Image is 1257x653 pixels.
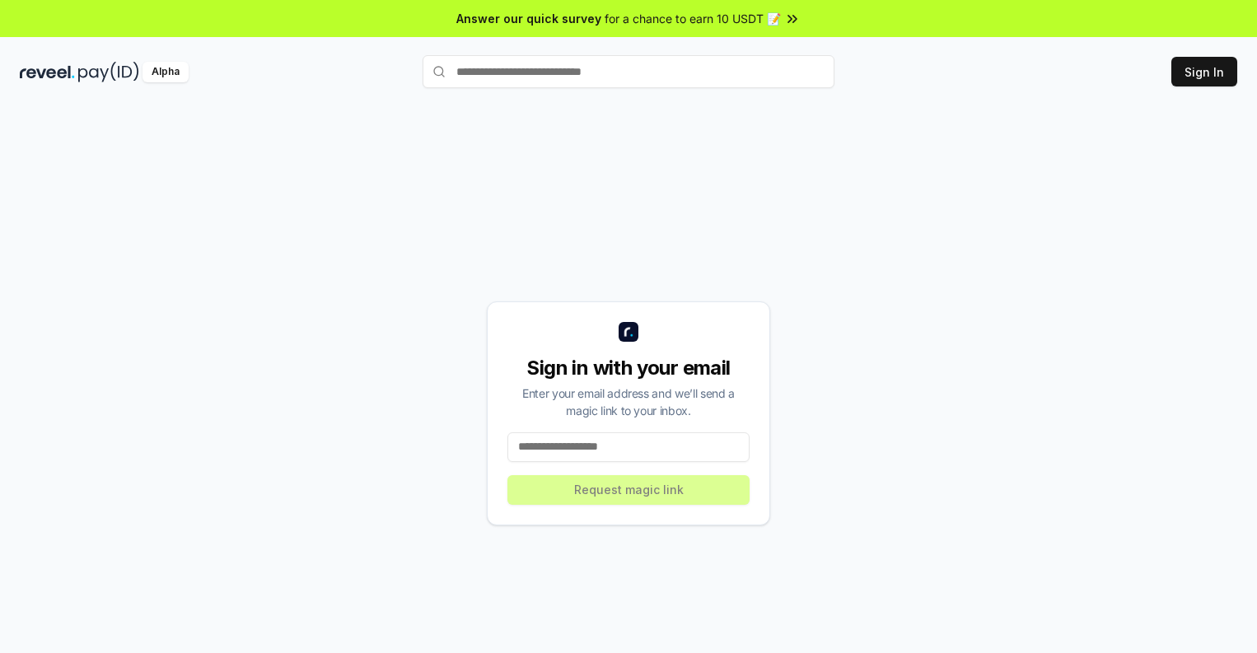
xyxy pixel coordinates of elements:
[605,10,781,27] span: for a chance to earn 10 USDT 📝
[507,385,750,419] div: Enter your email address and we’ll send a magic link to your inbox.
[78,62,139,82] img: pay_id
[619,322,638,342] img: logo_small
[143,62,189,82] div: Alpha
[507,355,750,381] div: Sign in with your email
[456,10,601,27] span: Answer our quick survey
[1171,57,1237,86] button: Sign In
[20,62,75,82] img: reveel_dark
